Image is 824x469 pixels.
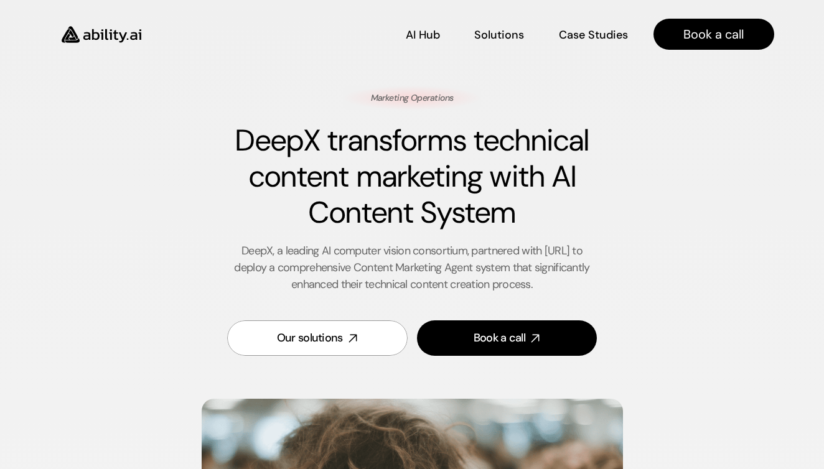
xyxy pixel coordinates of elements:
[277,330,343,346] div: Our solutions
[558,27,627,43] p: Case Studies
[227,320,408,356] a: Our solutions
[653,19,774,50] a: Book a call
[371,92,454,104] p: Marketing Operations
[683,26,744,43] p: Book a call
[225,123,599,230] h1: DeepX transforms technical content marketing with AI Content System
[417,320,597,356] a: Book a call
[225,243,599,293] p: DeepX, a leading AI computer vision consortium, partnered with [URL] to deploy a comprehensive Co...
[474,27,523,43] p: Solutions
[558,24,628,45] a: Case Studies
[474,24,523,45] a: Solutions
[405,24,439,45] a: AI Hub
[474,330,525,346] div: Book a call
[159,19,774,50] nav: Main navigation
[405,27,439,43] p: AI Hub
